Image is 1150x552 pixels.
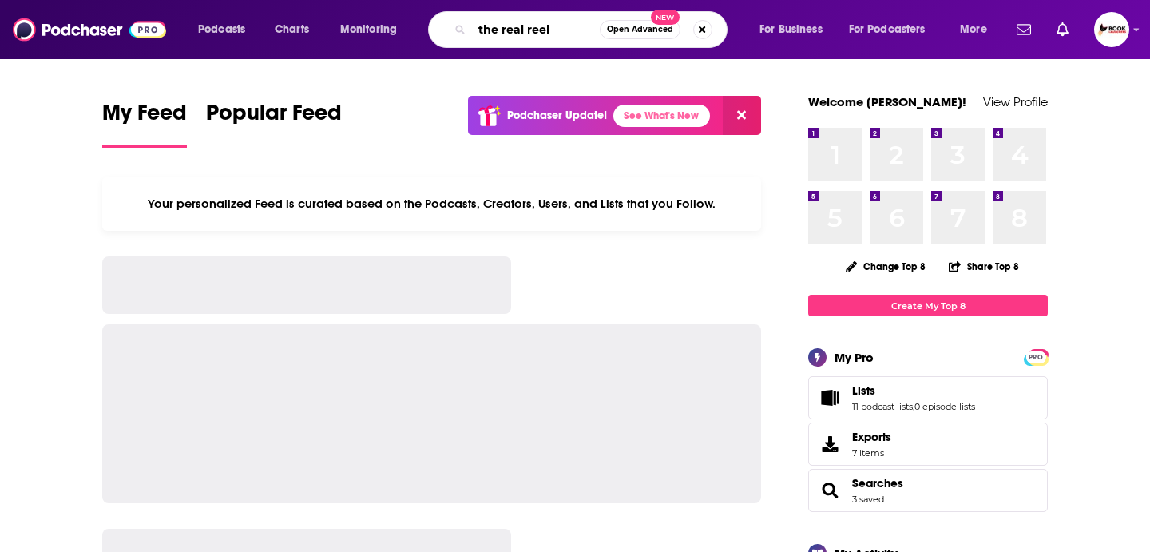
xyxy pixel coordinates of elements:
[507,109,607,122] p: Podchaser Update!
[814,433,846,455] span: Exports
[198,18,245,41] span: Podcasts
[187,17,266,42] button: open menu
[960,18,987,41] span: More
[748,17,843,42] button: open menu
[1050,16,1075,43] a: Show notifications dropdown
[852,430,891,444] span: Exports
[607,26,673,34] span: Open Advanced
[808,469,1048,512] span: Searches
[1094,12,1129,47] span: Logged in as BookLaunchers
[329,17,418,42] button: open menu
[814,387,846,409] a: Lists
[808,295,1048,316] a: Create My Top 8
[835,350,874,365] div: My Pro
[759,18,823,41] span: For Business
[102,99,187,148] a: My Feed
[102,177,761,231] div: Your personalized Feed is curated based on the Podcasts, Creators, Users, and Lists that you Follow.
[839,17,949,42] button: open menu
[808,94,966,109] a: Welcome [PERSON_NAME]!
[913,401,914,412] span: ,
[600,20,680,39] button: Open AdvancedNew
[651,10,680,25] span: New
[472,17,600,42] input: Search podcasts, credits, & more...
[852,383,975,398] a: Lists
[948,251,1020,282] button: Share Top 8
[443,11,743,48] div: Search podcasts, credits, & more...
[852,383,875,398] span: Lists
[852,476,903,490] a: Searches
[852,401,913,412] a: 11 podcast lists
[1094,12,1129,47] img: User Profile
[808,376,1048,419] span: Lists
[1094,12,1129,47] button: Show profile menu
[340,18,397,41] span: Monitoring
[1026,351,1045,363] a: PRO
[264,17,319,42] a: Charts
[102,99,187,136] span: My Feed
[983,94,1048,109] a: View Profile
[836,256,935,276] button: Change Top 8
[808,423,1048,466] a: Exports
[949,17,1007,42] button: open menu
[914,401,975,412] a: 0 episode lists
[275,18,309,41] span: Charts
[814,479,846,502] a: Searches
[13,14,166,45] img: Podchaser - Follow, Share and Rate Podcasts
[852,447,891,459] span: 7 items
[206,99,342,136] span: Popular Feed
[206,99,342,148] a: Popular Feed
[613,105,710,127] a: See What's New
[849,18,926,41] span: For Podcasters
[1010,16,1037,43] a: Show notifications dropdown
[852,494,884,505] a: 3 saved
